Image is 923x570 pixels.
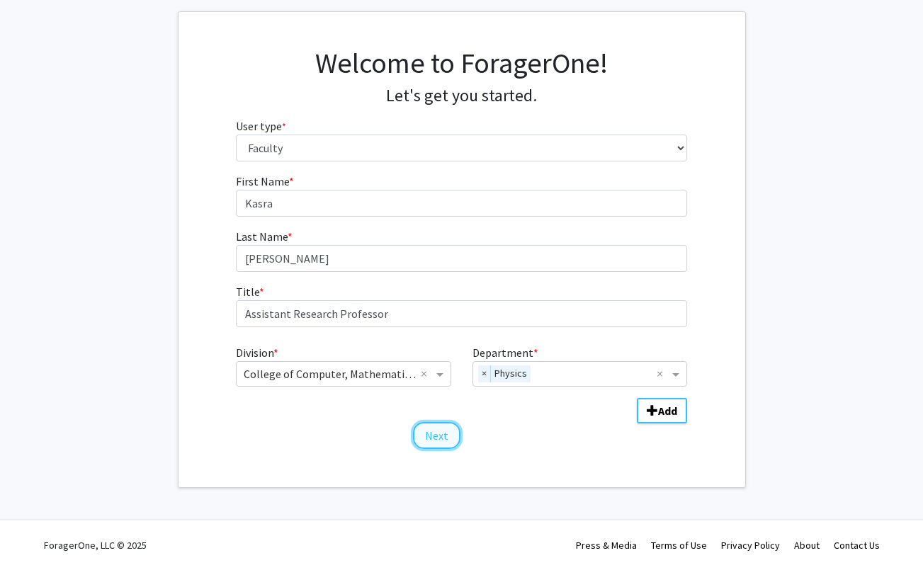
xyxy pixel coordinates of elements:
span: Physics [491,365,531,382]
ng-select: Department [472,361,687,387]
ng-select: Division [236,361,451,387]
b: Add [658,404,677,418]
label: User type [236,118,286,135]
div: ForagerOne, LLC © 2025 [44,520,147,570]
a: Terms of Use [651,539,707,552]
span: Clear all [657,365,669,382]
div: Division [225,344,461,387]
span: × [478,365,491,382]
span: First Name [236,174,289,188]
button: Add Division/Department [637,398,687,423]
a: Press & Media [576,539,637,552]
a: Contact Us [834,539,880,552]
a: About [794,539,820,552]
span: Clear all [421,365,433,382]
div: Department [462,344,698,387]
span: Title [236,285,259,299]
h4: Let's get you started. [236,86,687,106]
button: Next [413,422,460,449]
span: Last Name [236,229,288,244]
a: Privacy Policy [721,539,780,552]
iframe: Chat [11,506,60,559]
h1: Welcome to ForagerOne! [236,46,687,80]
